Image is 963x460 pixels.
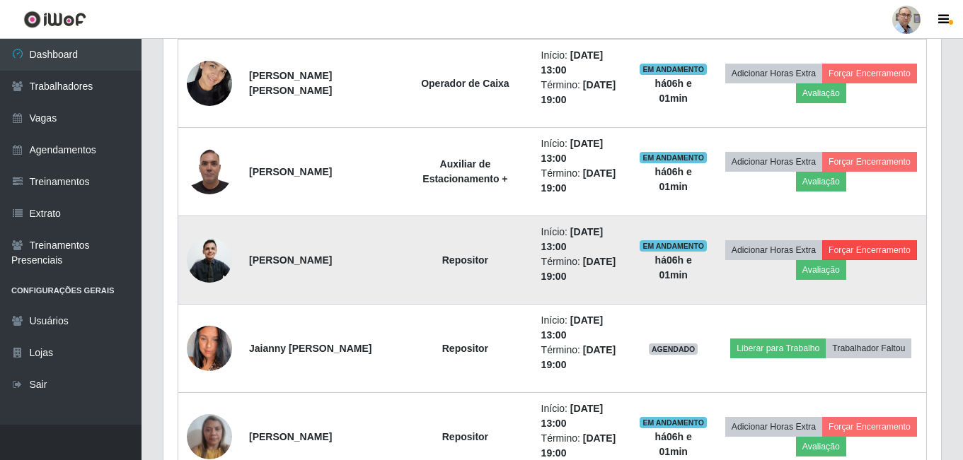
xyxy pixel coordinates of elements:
time: [DATE] 13:00 [541,49,604,76]
time: [DATE] 13:00 [541,314,604,341]
li: Início: [541,225,623,254]
strong: Jaianny [PERSON_NAME] [249,343,371,354]
strong: Auxiliar de Estacionamento + [422,158,507,184]
span: EM ANDAMENTO [640,152,707,163]
li: Início: [541,48,623,78]
button: Adicionar Horas Extra [725,417,822,437]
button: Forçar Encerramento [822,64,917,83]
strong: há 06 h e 01 min [655,166,692,192]
button: Trabalhador Faltou [826,338,911,358]
span: EM ANDAMENTO [640,240,707,252]
img: 1736860936757.jpeg [187,53,232,113]
li: Término: [541,343,623,372]
strong: há 06 h e 01 min [655,254,692,281]
strong: [PERSON_NAME] [249,254,332,266]
img: 1756152296387.jpeg [187,308,232,389]
time: [DATE] 13:00 [541,226,604,252]
button: Adicionar Horas Extra [725,152,822,172]
li: Início: [541,136,623,166]
strong: [PERSON_NAME] [249,166,332,177]
span: AGENDADO [649,343,698,355]
li: Término: [541,78,623,107]
li: Início: [541,401,623,431]
time: [DATE] 13:00 [541,403,604,429]
li: Início: [541,313,623,343]
strong: [PERSON_NAME] [PERSON_NAME] [249,70,332,96]
strong: [PERSON_NAME] [249,431,332,442]
button: Forçar Encerramento [822,152,917,172]
strong: Repositor [442,254,488,266]
span: EM ANDAMENTO [640,64,707,75]
img: 1748516791891.jpeg [187,141,232,201]
button: Avaliação [796,260,846,280]
li: Término: [541,166,623,196]
button: Avaliação [796,437,846,456]
span: EM ANDAMENTO [640,417,707,428]
strong: Operador de Caixa [421,78,509,89]
time: [DATE] 13:00 [541,138,604,164]
img: 1625782717345.jpeg [187,236,232,285]
button: Forçar Encerramento [822,417,917,437]
strong: há 06 h e 01 min [655,431,692,457]
button: Avaliação [796,83,846,103]
strong: há 06 h e 01 min [655,78,692,104]
button: Forçar Encerramento [822,240,917,260]
img: CoreUI Logo [23,11,86,28]
button: Adicionar Horas Extra [725,64,822,83]
button: Adicionar Horas Extra [725,240,822,260]
li: Término: [541,254,623,284]
strong: Repositor [442,343,488,354]
strong: Repositor [442,431,488,442]
button: Liberar para Trabalho [730,338,826,358]
button: Avaliação [796,172,846,191]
